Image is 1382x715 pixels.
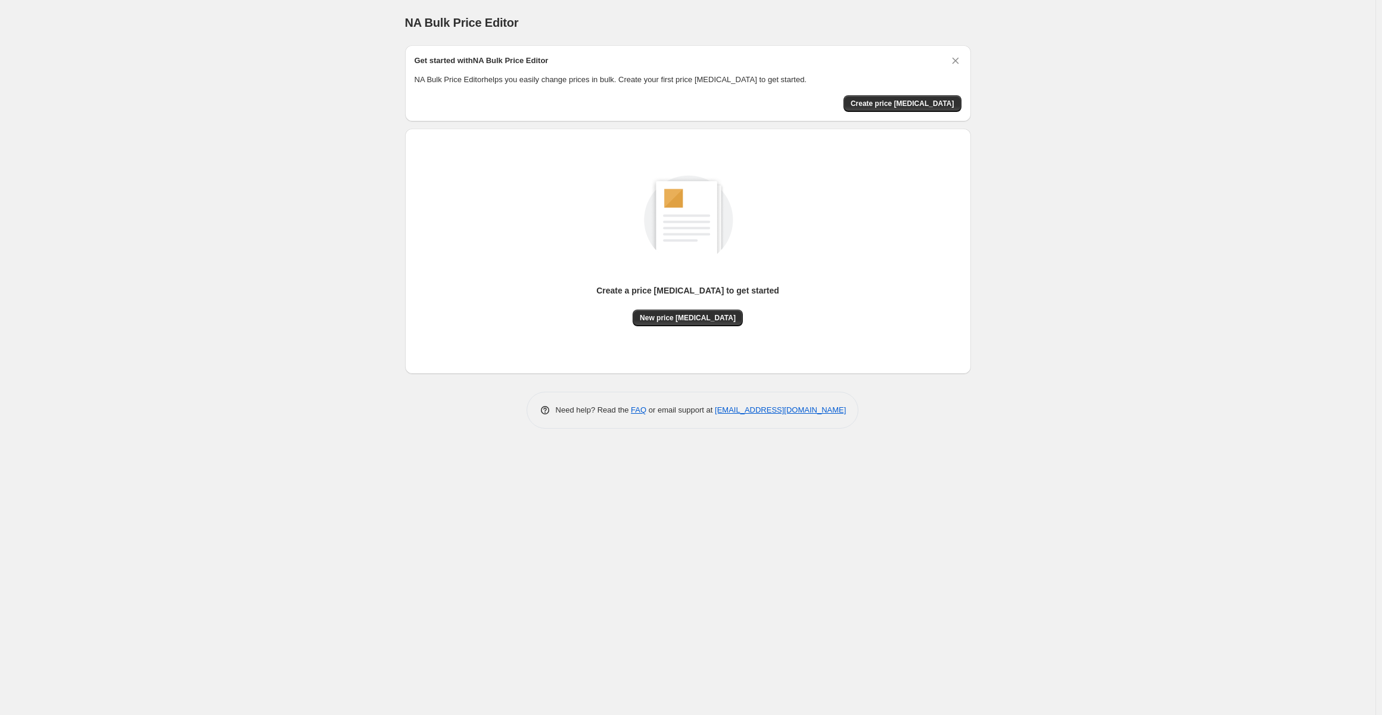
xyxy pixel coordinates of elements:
[715,405,846,414] a: [EMAIL_ADDRESS][DOMAIN_NAME]
[596,285,779,296] p: Create a price [MEDICAL_DATA] to get started
[631,405,646,414] a: FAQ
[415,55,549,67] h2: Get started with NA Bulk Price Editor
[405,16,519,29] span: NA Bulk Price Editor
[640,313,736,323] span: New price [MEDICAL_DATA]
[950,55,961,67] button: Dismiss card
[843,95,961,112] button: Create price change job
[851,99,954,108] span: Create price [MEDICAL_DATA]
[556,405,631,414] span: Need help? Read the
[646,405,715,414] span: or email support at
[633,310,743,326] button: New price [MEDICAL_DATA]
[415,74,961,86] p: NA Bulk Price Editor helps you easily change prices in bulk. Create your first price [MEDICAL_DAT...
